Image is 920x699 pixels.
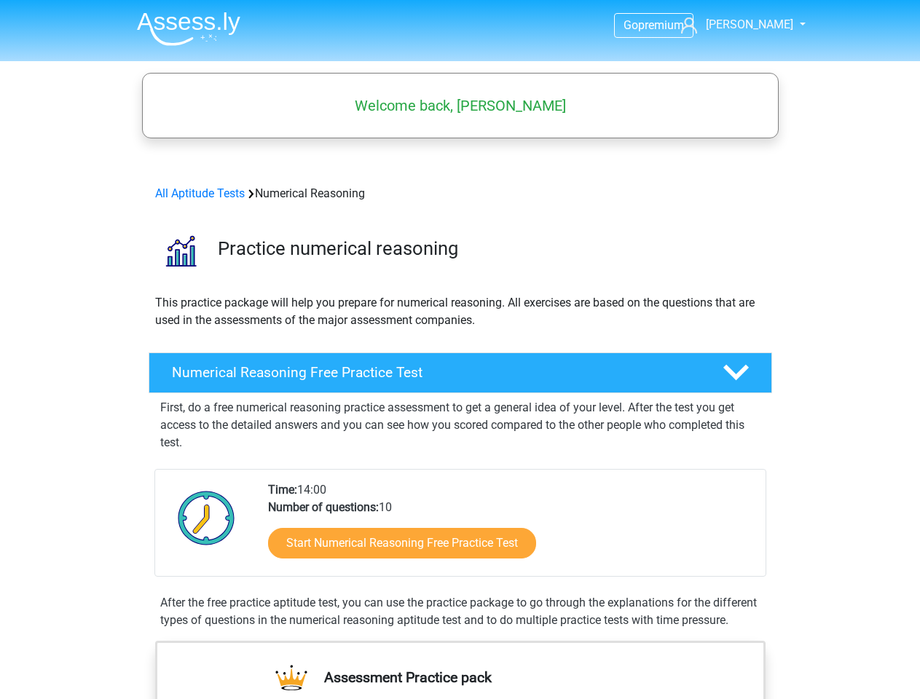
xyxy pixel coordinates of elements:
div: Numerical Reasoning [149,185,771,202]
span: premium [638,18,684,32]
span: [PERSON_NAME] [706,17,793,31]
a: Numerical Reasoning Free Practice Test [143,352,778,393]
h3: Practice numerical reasoning [218,237,760,260]
h4: Numerical Reasoning Free Practice Test [172,364,699,381]
p: First, do a free numerical reasoning practice assessment to get a general idea of your level. Aft... [160,399,760,451]
p: This practice package will help you prepare for numerical reasoning. All exercises are based on t... [155,294,766,329]
img: Assessly [137,12,240,46]
a: [PERSON_NAME] [675,16,795,33]
a: Start Numerical Reasoning Free Practice Test [268,528,536,558]
b: Time: [268,483,297,497]
img: Clock [170,481,243,554]
img: numerical reasoning [149,220,211,282]
div: 14:00 10 [257,481,765,576]
span: Go [624,18,638,32]
b: Number of questions: [268,500,379,514]
a: Gopremium [615,15,693,35]
h5: Welcome back, [PERSON_NAME] [149,97,771,114]
a: All Aptitude Tests [155,186,245,200]
div: After the free practice aptitude test, you can use the practice package to go through the explana... [154,594,766,629]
